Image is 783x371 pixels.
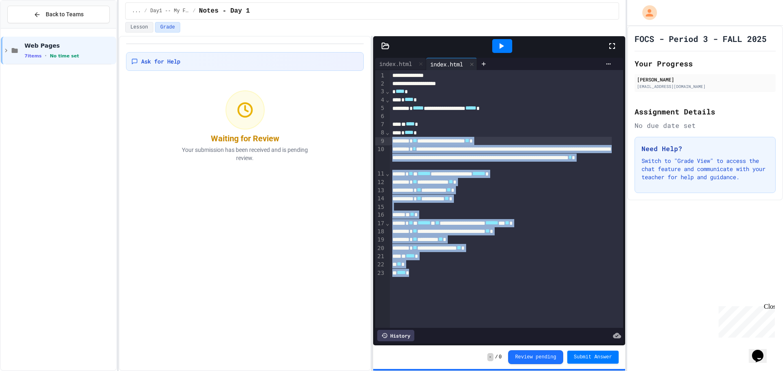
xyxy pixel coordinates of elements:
div: 2 [375,80,385,88]
iframe: chat widget [749,338,775,363]
div: 6 [375,112,385,121]
button: Lesson [125,22,153,33]
div: [EMAIL_ADDRESS][DOMAIN_NAME] [637,83,773,90]
button: Grade [155,22,180,33]
div: index.html [375,59,416,68]
div: 23 [375,269,385,277]
div: 20 [375,244,385,252]
div: No due date set [635,121,776,130]
p: Your submission has been received and is pending review. [172,146,319,162]
div: 22 [375,261,385,269]
span: Fold line [385,97,389,103]
span: / [144,8,147,14]
div: 11 [375,170,385,178]
span: Web Pages [24,42,115,49]
div: 9 [375,137,385,145]
div: 16 [375,211,385,219]
span: • [45,53,46,59]
button: Back to Teams [7,6,110,23]
div: 19 [375,236,385,244]
span: Fold line [385,129,389,136]
div: 12 [375,178,385,187]
div: 17 [375,220,385,228]
span: Submit Answer [574,354,612,360]
div: 5 [375,104,385,112]
div: My Account [634,3,659,22]
span: Notes - Day 1 [199,6,250,16]
div: 14 [375,195,385,203]
span: Fold line [385,170,389,177]
span: Fold line [385,88,389,94]
div: 21 [375,252,385,261]
div: Waiting for Review [211,133,279,144]
iframe: chat widget [715,303,775,338]
div: 3 [375,88,385,96]
span: - [487,353,493,361]
span: Day1 -- My First Page [150,8,190,14]
h2: Your Progress [635,58,776,69]
span: ... [132,8,141,14]
div: 15 [375,203,385,211]
span: 7 items [24,53,42,59]
div: History [377,330,414,341]
span: Back to Teams [46,10,84,19]
h1: FOCS - Period 3 - FALL 2025 [635,33,767,44]
div: index.html [375,58,426,70]
div: [PERSON_NAME] [637,76,773,83]
div: 10 [375,145,385,170]
span: / [495,354,498,360]
span: Ask for Help [141,57,180,66]
h2: Assignment Details [635,106,776,117]
div: 1 [375,72,385,80]
h3: Need Help? [641,144,769,154]
div: 8 [375,129,385,137]
div: Chat with us now!Close [3,3,56,52]
div: index.html [426,58,477,70]
p: Switch to "Grade View" to access the chat feature and communicate with your teacher for help and ... [641,157,769,181]
span: 0 [499,354,502,360]
button: Submit Answer [567,351,619,364]
span: Fold line [385,220,389,226]
span: No time set [50,53,79,59]
button: Review pending [508,350,563,364]
div: 7 [375,121,385,129]
div: 4 [375,96,385,104]
div: 13 [375,187,385,195]
div: index.html [426,60,467,68]
span: / [193,8,196,14]
div: 18 [375,228,385,236]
